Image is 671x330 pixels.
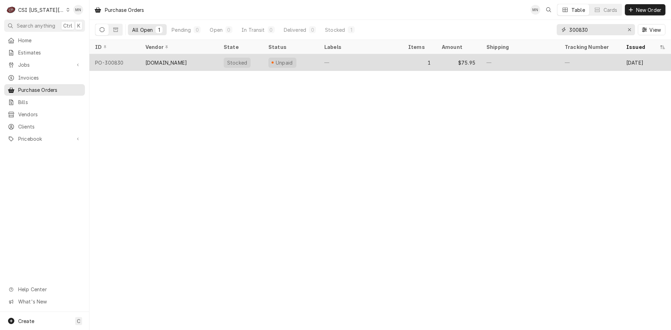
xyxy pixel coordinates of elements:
a: Clients [4,121,85,132]
div: Stocked [226,59,248,66]
input: Keyword search [569,24,622,35]
a: Invoices [4,72,85,83]
div: 0 [195,26,199,34]
div: Table [571,6,585,14]
div: Unpaid [275,59,294,66]
div: Stocked [325,26,345,34]
a: Go to Pricebook [4,133,85,145]
a: Estimates [4,47,85,58]
div: 1 [157,26,161,34]
span: Home [18,37,81,44]
a: Go to Help Center [4,284,85,295]
div: PO-300830 [89,54,140,71]
span: Bills [18,98,81,106]
button: Erase input [624,24,635,35]
span: Help Center [18,286,81,293]
div: MN [531,5,540,15]
span: New Order [635,6,663,14]
div: CSI Kansas City.'s Avatar [6,5,16,15]
div: All Open [132,26,153,34]
span: K [77,22,80,29]
div: Vendor [145,43,211,51]
button: View [638,24,665,35]
span: Invoices [18,74,81,81]
a: Go to Jobs [4,59,85,71]
span: Pricebook [18,135,71,142]
a: Home [4,35,85,46]
div: State [224,43,257,51]
div: 0 [269,26,273,34]
span: View [648,26,662,34]
div: [DATE] [621,54,671,71]
div: Tracking Number [565,43,615,51]
div: $75.95 [436,54,481,71]
button: Open search [543,4,554,15]
div: In Transit [241,26,265,34]
a: Bills [4,96,85,108]
div: Delivered [284,26,306,34]
div: Labels [324,43,397,51]
div: — [559,54,621,71]
span: What's New [18,298,81,305]
button: New Order [625,4,665,15]
div: — [319,54,403,71]
div: 1 [349,26,353,34]
span: C [77,317,80,325]
div: Melissa Nehls's Avatar [531,5,540,15]
div: Open [210,26,223,34]
div: 0 [310,26,315,34]
div: 0 [227,26,231,34]
button: Search anythingCtrlK [4,20,85,32]
div: 1 [403,54,436,71]
div: Pending [172,26,191,34]
div: Shipping [486,43,554,51]
div: — [481,54,559,71]
div: Items [408,43,429,51]
div: ID [95,43,133,51]
a: Purchase Orders [4,84,85,96]
span: Vendors [18,111,81,118]
a: Vendors [4,109,85,120]
div: CSI [US_STATE][GEOGRAPHIC_DATA]. [18,6,64,14]
div: Status [268,43,312,51]
div: MN [73,5,83,15]
span: Jobs [18,61,71,68]
div: Issued [626,43,658,51]
a: Go to What's New [4,296,85,307]
div: [DOMAIN_NAME] [145,59,187,66]
div: C [6,5,16,15]
div: Melissa Nehls's Avatar [73,5,83,15]
span: Search anything [17,22,55,29]
span: Purchase Orders [18,86,81,94]
span: Estimates [18,49,81,56]
span: Ctrl [63,22,72,29]
span: Clients [18,123,81,130]
span: Create [18,318,34,324]
div: Amount [442,43,474,51]
div: Cards [604,6,618,14]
